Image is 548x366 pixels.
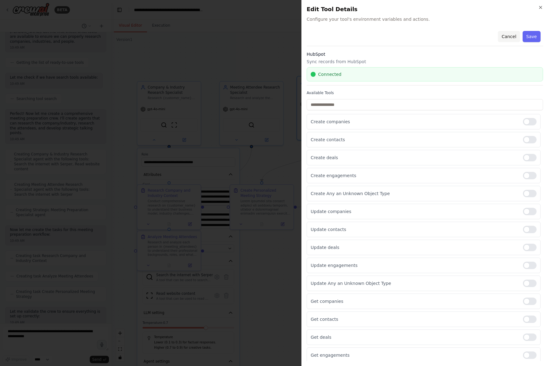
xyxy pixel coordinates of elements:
[311,172,518,179] p: Create engagements
[523,31,541,42] button: Save
[311,280,518,286] p: Update Any an Unknown Object Type
[307,59,543,65] p: Sync records from HubSpot
[311,208,518,215] p: Update companies
[311,190,518,197] p: Create Any an Unknown Object Type
[307,51,543,57] h3: HubSpot
[498,31,520,42] button: Cancel
[311,226,518,233] p: Update contacts
[311,352,518,358] p: Get engagements
[311,262,518,268] p: Update engagements
[311,334,518,340] p: Get deals
[311,137,518,143] p: Create contacts
[307,16,543,22] span: Configure your tool's environment variables and actions.
[307,5,543,14] h2: Edit Tool Details
[311,119,518,125] p: Create companies
[311,298,518,304] p: Get companies
[311,155,518,161] p: Create deals
[311,244,518,251] p: Update deals
[318,71,341,77] span: Connected
[307,90,543,95] label: Available Tools
[311,316,518,322] p: Get contacts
